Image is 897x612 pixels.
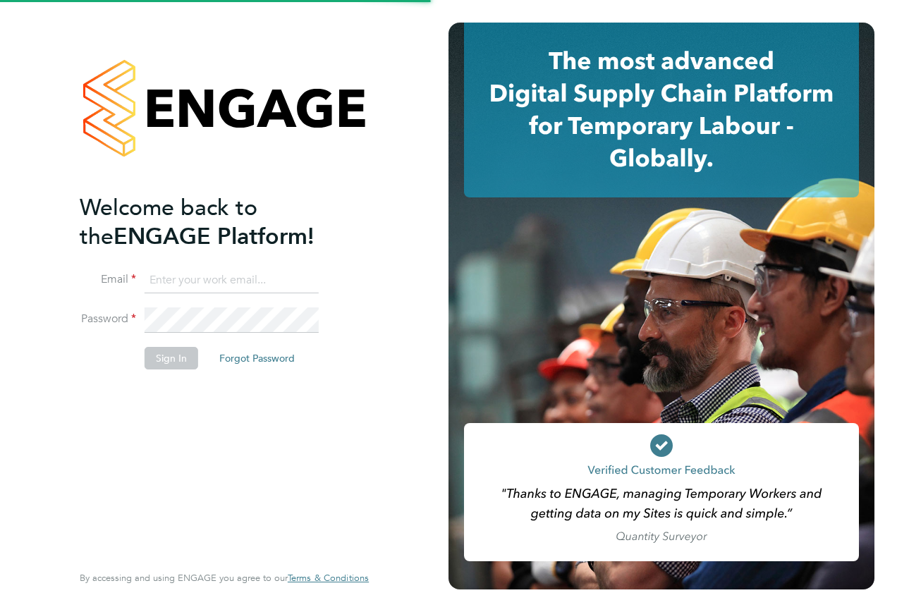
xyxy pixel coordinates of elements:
h2: ENGAGE Platform! [80,193,355,251]
button: Sign In [145,347,198,369]
label: Password [80,312,136,326]
a: Terms & Conditions [288,573,369,584]
label: Email [80,272,136,287]
span: By accessing and using ENGAGE you agree to our [80,572,369,584]
span: Terms & Conditions [288,572,369,584]
button: Forgot Password [208,347,306,369]
span: Welcome back to the [80,194,257,250]
input: Enter your work email... [145,268,319,293]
